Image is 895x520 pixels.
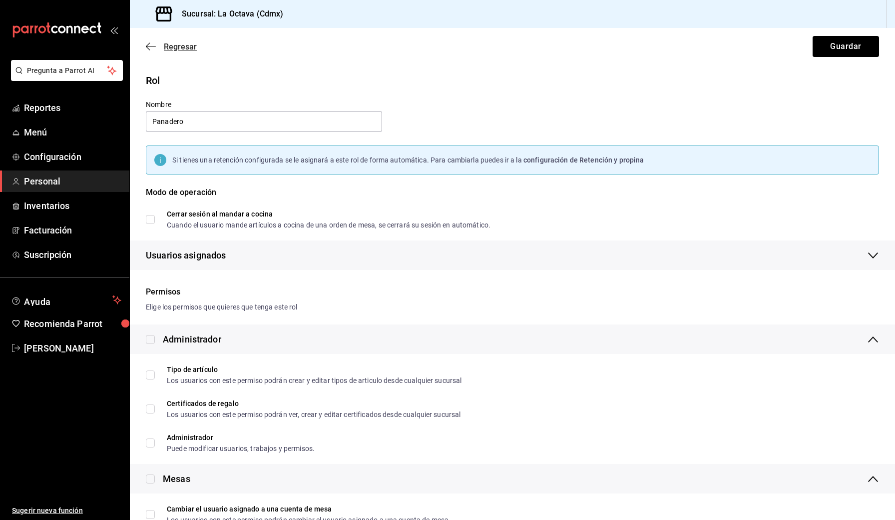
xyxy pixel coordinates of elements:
[813,36,879,57] button: Guardar
[167,400,460,407] div: Certificados de regalo
[174,8,283,20] h3: Sucursal: La Octava (Cdmx)
[172,156,523,164] span: Si tienes una retención configurada se le asignará a este rol de forma automática. Para cambiarla...
[163,332,221,346] div: Administrador
[167,366,461,373] div: Tipo de artículo
[167,411,460,418] div: Los usuarios con este permiso podrán ver, crear y editar certificados desde cualquier sucursal
[146,42,197,51] button: Regresar
[146,101,382,108] label: Nombre
[146,286,879,298] div: Permisos
[24,223,121,237] span: Facturación
[12,505,121,516] span: Sugerir nueva función
[110,26,118,34] button: open_drawer_menu
[24,341,121,355] span: [PERSON_NAME]
[167,377,461,384] div: Los usuarios con este permiso podrán crear y editar tipos de articulo desde cualquier sucursal
[146,73,879,88] div: Rol
[146,302,879,312] div: Elige los permisos que quieres que tenga este rol
[7,72,123,83] a: Pregunta a Parrot AI
[24,125,121,139] span: Menú
[167,434,315,441] div: Administrador
[146,248,226,262] span: Usuarios asignados
[24,101,121,114] span: Reportes
[27,65,107,76] span: Pregunta a Parrot AI
[167,221,490,228] div: Cuando el usuario mande artículos a cocina de una orden de mesa, se cerrará su sesión en automático.
[167,505,450,512] div: Cambiar el usuario asignado a una cuenta de mesa
[24,294,108,306] span: Ayuda
[24,199,121,212] span: Inventarios
[11,60,123,81] button: Pregunta a Parrot AI
[167,210,490,217] div: Cerrar sesión al mandar a cocina
[523,156,644,164] span: configuración de Retención y propina
[164,42,197,51] span: Regresar
[24,174,121,188] span: Personal
[24,248,121,261] span: Suscripción
[146,186,879,210] div: Modo de operación
[167,445,315,452] div: Puede modificar usuarios, trabajos y permisos.
[163,472,190,485] div: Mesas
[24,150,121,163] span: Configuración
[24,317,121,330] span: Recomienda Parrot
